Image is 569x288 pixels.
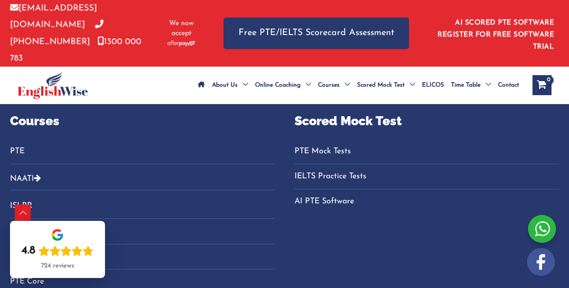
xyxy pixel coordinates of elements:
a: [PHONE_NUMBER] [10,21,103,46]
a: NAATI [10,175,34,183]
nav: Site Navigation: Main Menu [194,68,522,103]
a: AI SCORED PTE SOFTWARE REGISTER FOR FREE SOFTWARE TRIAL [437,19,554,51]
span: Menu Toggle [339,68,350,103]
a: AI PTE Software [294,193,559,210]
p: Scored Mock Test [294,112,559,131]
img: Afterpay-Logo [167,41,195,46]
span: Menu Toggle [237,68,248,103]
a: About UsMenu Toggle [208,68,251,103]
span: Contact [498,68,519,103]
a: PTE Mock Tests [294,143,559,160]
a: Online CoachingMenu Toggle [251,68,314,103]
a: OET [10,248,274,265]
a: PTE [10,143,274,160]
span: Menu Toggle [300,68,311,103]
a: Time TableMenu Toggle [447,68,494,103]
nav: Menu [10,143,274,164]
span: Menu Toggle [404,68,415,103]
div: Rating: 4.8 out of 5 [21,244,93,258]
span: Time Table [451,68,480,103]
img: cropped-ew-logo [17,72,88,99]
a: CoursesMenu Toggle [314,68,353,103]
span: Online Coaching [255,68,300,103]
a: ISLPR [10,198,274,214]
span: We now accept [164,19,198,39]
span: Menu Toggle [480,68,491,103]
a: [EMAIL_ADDRESS][DOMAIN_NAME] [10,4,97,29]
span: ELICOS [422,68,444,103]
div: 4.8 [21,244,35,258]
a: ELICOS [418,68,447,103]
div: 724 reviews [41,262,74,270]
button: NAATI [10,167,274,190]
span: About Us [212,68,237,103]
nav: Menu [294,143,559,210]
img: white-facebook.png [527,248,555,276]
a: View Shopping Cart, empty [532,75,551,95]
a: Scored Mock TestMenu Toggle [353,68,418,103]
aside: Header Widget 1 [429,11,559,56]
a: 1300 000 783 [10,38,141,63]
a: Contact [494,68,522,103]
span: Scored Mock Test [357,68,404,103]
p: Courses [10,112,274,131]
a: IELTS [10,223,274,239]
span: Courses [318,68,339,103]
a: Free PTE/IELTS Scorecard Assessment [223,18,409,49]
a: IELTS Practice Tests [294,168,559,185]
